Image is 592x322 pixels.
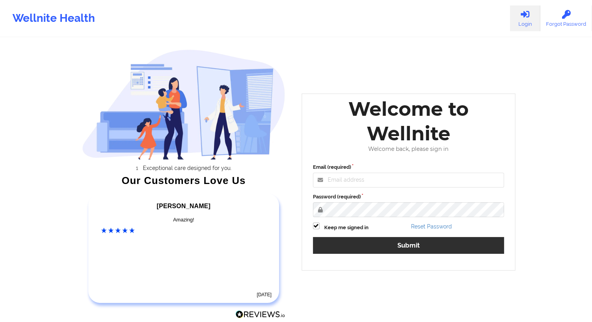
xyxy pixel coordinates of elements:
span: [PERSON_NAME] [157,203,211,209]
a: Reset Password [411,223,452,230]
div: Amazing! [101,216,266,224]
div: Our Customers Love Us [82,177,285,184]
div: Welcome back, please sign in [307,146,510,152]
a: Login [510,5,540,31]
div: Welcome to Wellnite [307,97,510,146]
a: Forgot Password [540,5,592,31]
time: [DATE] [257,292,272,297]
a: Reviews.io Logo [235,310,285,320]
input: Email address [313,173,504,188]
label: Keep me signed in [324,224,369,232]
label: Password (required) [313,193,504,201]
img: wellnite-auth-hero_200.c722682e.png [82,49,285,159]
img: Reviews.io Logo [235,310,285,318]
label: Email (required) [313,163,504,171]
button: Submit [313,237,504,254]
li: Exceptional care designed for you. [89,165,285,171]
